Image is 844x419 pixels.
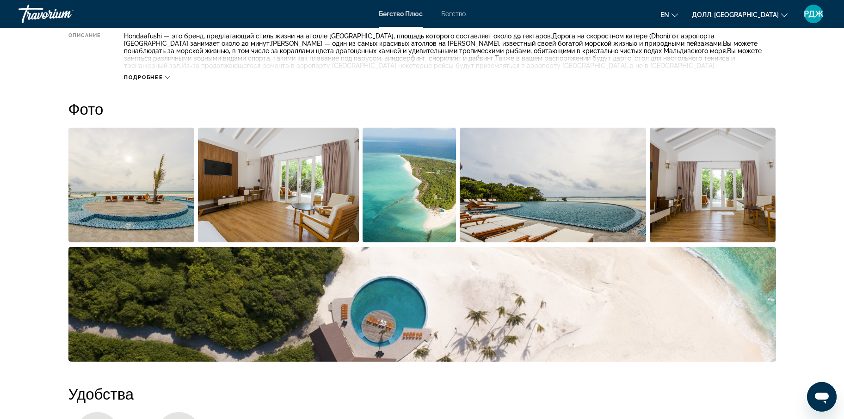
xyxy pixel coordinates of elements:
ya-tr-span: Дорога на скоростном катере (Dhoni) от аэропорта [GEOGRAPHIC_DATA] занимает около 20 минут. [124,32,715,47]
button: Откройте слайдер с полноэкранными изображениями [460,127,646,243]
ya-tr-span: Описание [68,32,101,38]
button: Откройте слайдер с полноэкранными изображениями [650,127,776,243]
ya-tr-span: Вы можете заняться различными водными видами спорта, такими как плавание под парусом, виндсерфинг... [124,47,762,62]
ya-tr-span: Вы можете понаблюдать за морской жизнью, в том числе за кораллами цвета драгоценных камней и удив... [124,40,758,55]
a: Бегство [441,10,466,18]
ya-tr-span: РДЖ [804,9,824,18]
button: Откройте слайдер с полноэкранными изображениями [198,127,359,243]
a: Травориум [18,2,111,26]
button: Изменить язык [660,8,678,21]
ya-tr-span: en [660,11,669,18]
h2: Фото [68,99,776,118]
ya-tr-span: Подробнее [124,74,163,80]
ya-tr-span: [PERSON_NAME] — один из самых красивых атоллов на [PERSON_NAME], известный своей богатой морской ... [271,40,723,47]
a: Бегство Плюс [379,10,423,18]
button: Изменить валюту [692,8,788,21]
ya-tr-span: Долл. [GEOGRAPHIC_DATA] [692,11,779,18]
iframe: Кнопка запуска окна обмена сообщениями [807,382,837,412]
button: Пользовательское меню [801,4,826,24]
h2: Удобства [68,384,776,403]
ya-tr-span: Hondaafushi — это бренд, предлагающий стиль жизни на атолле [GEOGRAPHIC_DATA], площадь которого с... [124,32,552,40]
button: Откройте слайдер с полноэкранными изображениями [363,127,456,243]
button: Подробнее [124,74,170,81]
button: Откройте слайдер с полноэкранными изображениями [68,246,776,362]
button: Откройте слайдер с полноэкранными изображениями [68,127,195,243]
